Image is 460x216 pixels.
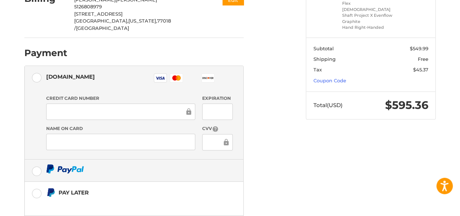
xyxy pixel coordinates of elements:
[202,125,232,132] label: CVV
[385,98,428,112] span: $595.36
[46,164,84,173] img: PayPal icon
[24,47,67,59] h2: Payment
[74,4,102,9] span: 5126808979
[46,71,95,83] div: [DOMAIN_NAME]
[342,24,398,31] li: Hand Right-Handed
[128,18,157,24] span: [US_STATE],
[313,67,322,72] span: Tax
[74,18,128,24] span: [GEOGRAPHIC_DATA],
[76,25,129,31] span: [GEOGRAPHIC_DATA]
[418,56,428,62] span: Free
[46,188,55,197] img: Pay Later icon
[410,46,428,51] span: $549.99
[413,67,428,72] span: $45.37
[313,78,346,83] a: Coupon Code
[46,95,195,102] label: Credit Card Number
[313,102,343,109] span: Total (USD)
[342,12,398,24] li: Shaft Project X Evenflow Graphite
[59,186,198,199] div: Pay Later
[313,56,336,62] span: Shipping
[74,11,123,17] span: [STREET_ADDRESS]
[313,46,334,51] span: Subtotal
[46,125,195,132] label: Name on Card
[342,0,398,12] li: Flex [DEMOGRAPHIC_DATA]
[202,95,232,102] label: Expiration
[46,200,198,207] iframe: PayPal Message 1
[74,18,171,31] span: 77018 /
